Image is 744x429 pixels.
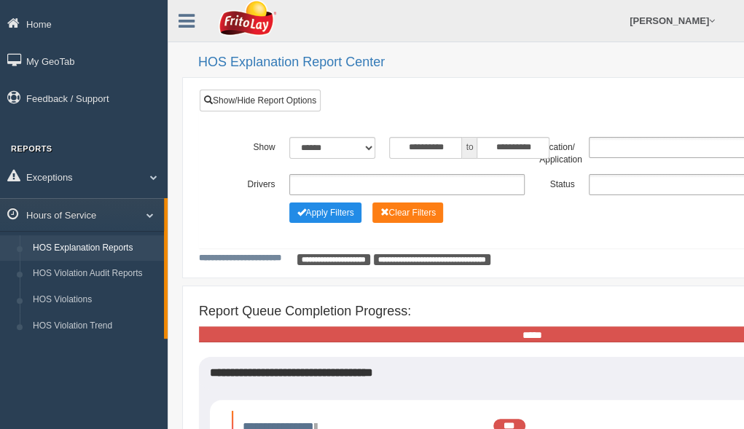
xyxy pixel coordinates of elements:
button: Change Filter Options [372,202,443,223]
a: Show/Hide Report Options [200,90,321,111]
button: Change Filter Options [289,202,361,223]
a: HOS Violation Audit Reports [26,261,164,287]
h2: HOS Explanation Report Center [198,55,729,70]
label: Status [532,174,582,192]
label: Drivers [232,174,282,192]
label: Show [232,137,282,154]
label: Location/ Application [532,137,582,167]
a: HOS Violation Trend [26,313,164,339]
span: to [462,137,477,159]
a: HOS Explanation Reports [26,235,164,261]
a: HOS Violations [26,287,164,313]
